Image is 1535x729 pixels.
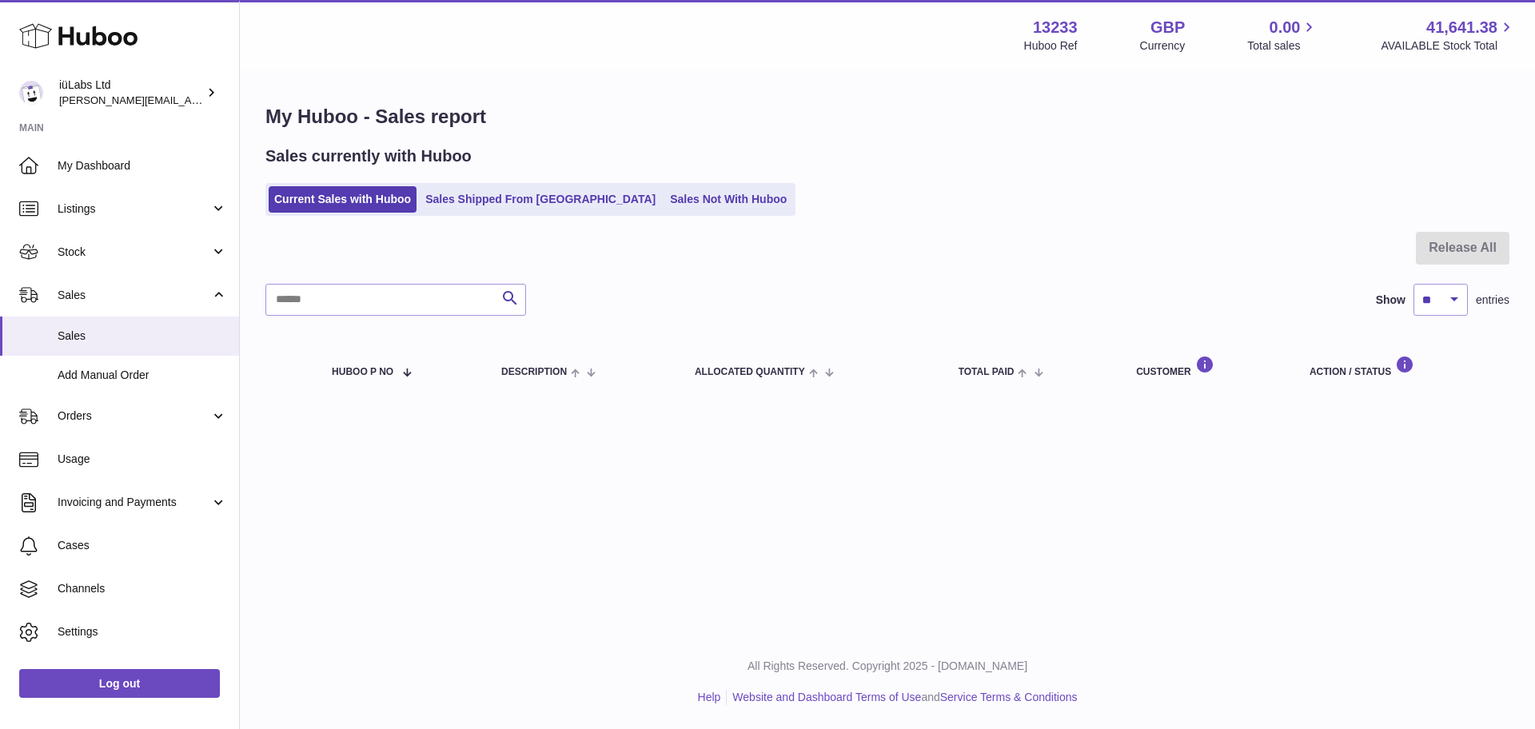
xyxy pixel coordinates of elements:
span: ALLOCATED Quantity [695,367,805,377]
span: My Dashboard [58,158,227,173]
span: Total sales [1247,38,1318,54]
h2: Sales currently with Huboo [265,145,472,167]
a: Current Sales with Huboo [269,186,417,213]
a: Help [698,691,721,703]
img: annunziata@iulabs.co [19,81,43,105]
strong: 13233 [1033,17,1078,38]
span: entries [1476,293,1509,308]
label: Show [1376,293,1405,308]
div: Action / Status [1310,356,1493,377]
span: Cases [58,538,227,553]
span: Settings [58,624,227,639]
strong: GBP [1150,17,1185,38]
span: Description [501,367,567,377]
p: All Rights Reserved. Copyright 2025 - [DOMAIN_NAME] [253,659,1522,674]
span: Sales [58,288,210,303]
a: Website and Dashboard Terms of Use [732,691,921,703]
li: and [727,690,1077,705]
span: Sales [58,329,227,344]
a: 0.00 Total sales [1247,17,1318,54]
span: Usage [58,452,227,467]
a: 41,641.38 AVAILABLE Stock Total [1381,17,1516,54]
span: Invoicing and Payments [58,495,210,510]
div: iüLabs Ltd [59,78,203,108]
div: Customer [1136,356,1278,377]
div: Currency [1140,38,1186,54]
span: Stock [58,245,210,260]
span: Listings [58,201,210,217]
h1: My Huboo - Sales report [265,104,1509,129]
a: Sales Shipped From [GEOGRAPHIC_DATA] [420,186,661,213]
span: 41,641.38 [1426,17,1497,38]
a: Service Terms & Conditions [940,691,1078,703]
span: Orders [58,408,210,424]
span: [PERSON_NAME][EMAIL_ADDRESS][DOMAIN_NAME] [59,94,321,106]
span: Add Manual Order [58,368,227,383]
span: Channels [58,581,227,596]
span: Huboo P no [332,367,393,377]
div: Huboo Ref [1024,38,1078,54]
span: 0.00 [1270,17,1301,38]
span: Total paid [959,367,1015,377]
a: Sales Not With Huboo [664,186,792,213]
a: Log out [19,669,220,698]
span: AVAILABLE Stock Total [1381,38,1516,54]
